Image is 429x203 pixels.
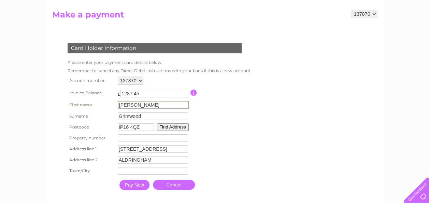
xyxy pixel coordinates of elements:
[66,122,116,133] th: Postcode
[66,58,253,67] td: Please enter your payment card details below.
[384,29,400,34] a: Contact
[119,180,149,190] input: Pay Now
[52,10,377,23] h2: Make a payment
[118,88,120,97] td: £
[66,75,116,86] th: Account number
[66,111,116,122] th: Surname
[15,18,50,39] img: logo.png
[66,154,116,165] th: Address line 2
[153,180,195,190] a: Cancel
[66,165,116,176] th: Town/City
[190,90,197,96] input: Information
[66,67,253,75] td: Remember to cancel any Direct Debit instructions with your bank if this is a new account.
[54,4,376,33] div: Clear Business is a trading name of Verastar Limited (registered in [GEOGRAPHIC_DATA] No. 3667643...
[345,29,366,34] a: Telecoms
[66,86,116,99] th: Invoice Balance
[309,29,322,34] a: Water
[66,144,116,154] th: Address line 1
[157,123,189,131] button: Find Address
[326,29,341,34] a: Energy
[68,43,242,53] div: Card Holder Information
[66,133,116,144] th: Property number
[406,29,423,34] a: Log out
[370,29,380,34] a: Blog
[300,3,347,12] a: 0333 014 3131
[66,99,116,111] th: First name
